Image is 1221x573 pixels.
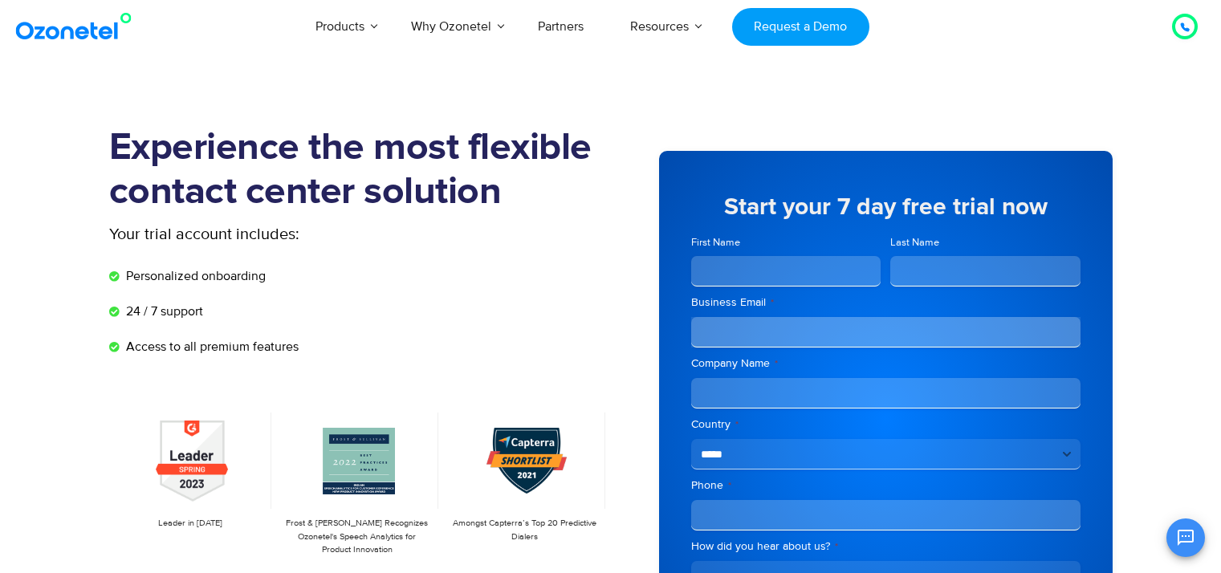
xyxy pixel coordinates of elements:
p: Frost & [PERSON_NAME] Recognizes Ozonetel's Speech Analytics for Product Innovation [284,517,430,557]
span: Personalized onboarding [122,266,266,286]
p: Your trial account includes: [109,222,490,246]
p: Leader in [DATE] [117,517,263,530]
label: Company Name [691,356,1081,372]
span: Access to all premium features [122,337,299,356]
button: Open chat [1166,518,1205,557]
p: Amongst Capterra’s Top 20 Predictive Dialers [451,517,597,543]
label: How did you hear about us? [691,538,1081,555]
a: Request a Demo [732,8,869,46]
label: Phone [691,477,1081,494]
label: First Name [691,235,881,250]
label: Last Name [890,235,1081,250]
label: Country [691,417,1081,433]
h5: Start your 7 day free trial now [691,195,1081,219]
label: Business Email [691,295,1081,311]
h1: Experience the most flexible contact center solution [109,126,611,214]
span: 24 / 7 support [122,302,203,321]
